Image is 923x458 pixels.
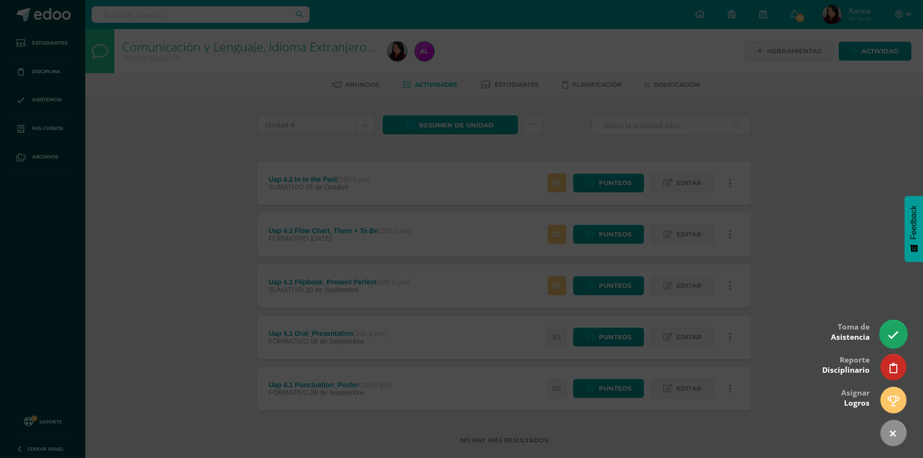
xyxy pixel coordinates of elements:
[844,398,870,408] span: Logros
[831,316,870,347] div: Toma de
[831,332,870,342] span: Asistencia
[909,205,918,239] span: Feedback
[822,365,870,375] span: Disciplinario
[905,196,923,262] button: Feedback - Mostrar encuesta
[841,381,870,413] div: Asignar
[822,348,870,380] div: Reporte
